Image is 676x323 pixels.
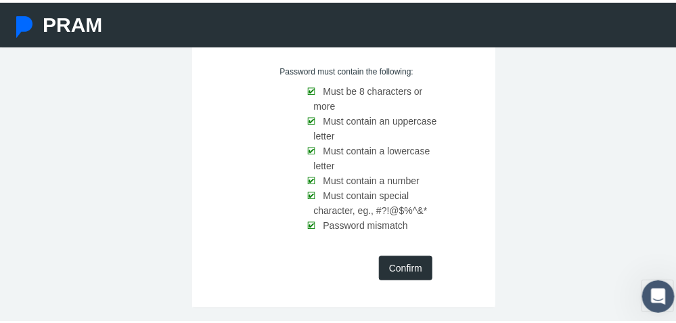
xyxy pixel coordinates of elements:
span: Must contain special character, eg., #?!@$%^&* [314,188,428,213]
span: Password mismatch [323,217,408,228]
iframe: Intercom live chat [642,278,675,310]
span: Must contain a lowercase letter [314,143,430,169]
input: Confirm [379,253,432,278]
h6: Password must contain the following: [280,64,433,74]
span: Must be 8 characters or more [314,83,423,109]
span: Must contain a number [323,173,420,184]
img: Pram Partner [14,14,35,35]
span: PRAM [43,11,102,33]
span: Must contain an uppercase letter [314,113,437,139]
